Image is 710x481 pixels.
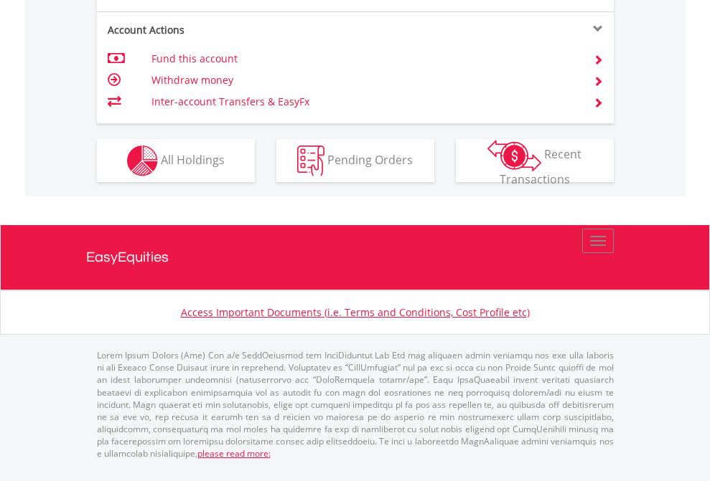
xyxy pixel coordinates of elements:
[151,91,576,113] td: Inter-account Transfers & EasyFx
[97,349,614,459] p: Lorem Ipsum Dolors (Ame) Con a/e SeddOeiusmod tem InciDiduntut Lab Etd mag aliquaen admin veniamq...
[327,151,413,167] span: Pending Orders
[161,151,225,167] span: All Holdings
[456,139,614,182] button: Recent Transactions
[297,146,324,176] img: pending_instructions-wht.png
[127,146,158,176] img: holdings-wht.png
[181,305,530,319] a: Access Important Documents (i.e. Terms and Conditions, Cost Profile etc)
[151,48,576,70] td: Fund this account
[97,139,255,182] button: All Holdings
[487,140,541,171] img: transactions-zar-wht.png
[97,23,355,37] div: Account Actions
[276,139,434,182] button: Pending Orders
[86,225,625,290] a: EasyEquities
[151,70,576,91] td: Withdraw money
[197,447,271,459] a: please read more:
